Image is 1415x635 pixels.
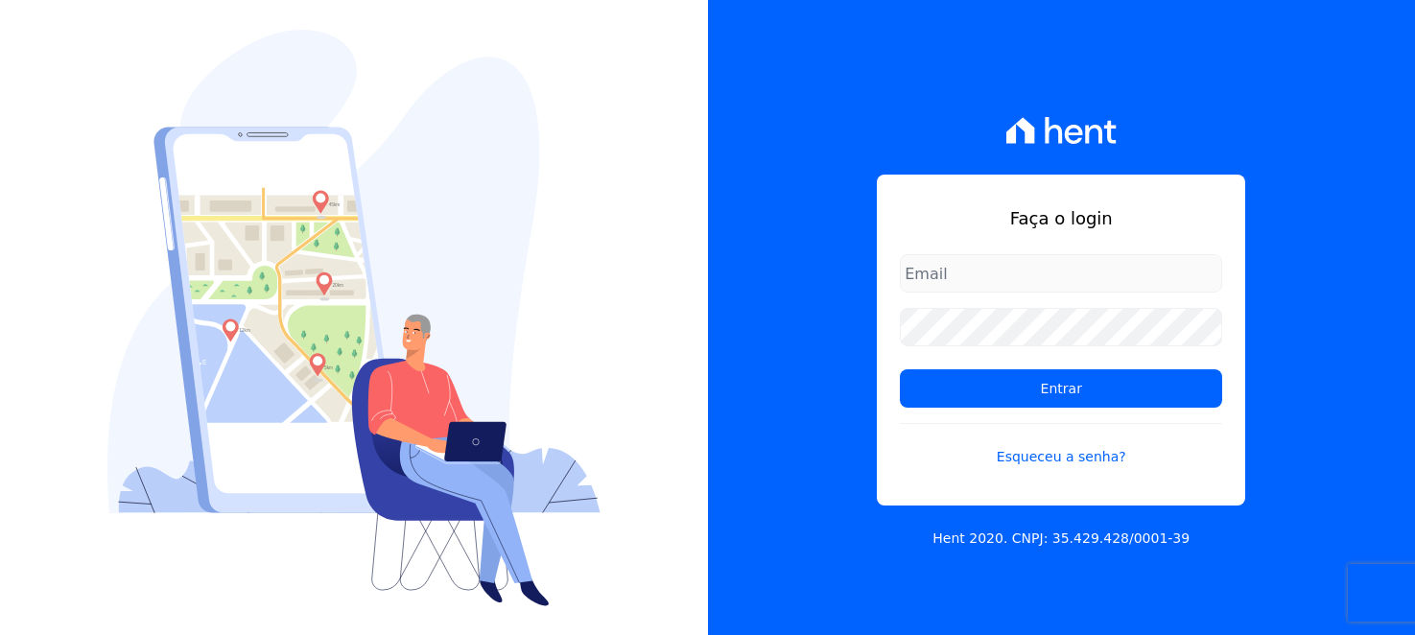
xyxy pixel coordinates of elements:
a: Esqueceu a senha? [900,423,1222,467]
h1: Faça o login [900,205,1222,231]
input: Email [900,254,1222,293]
p: Hent 2020. CNPJ: 35.429.428/0001-39 [932,529,1190,549]
img: Login [107,30,601,606]
input: Entrar [900,369,1222,408]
